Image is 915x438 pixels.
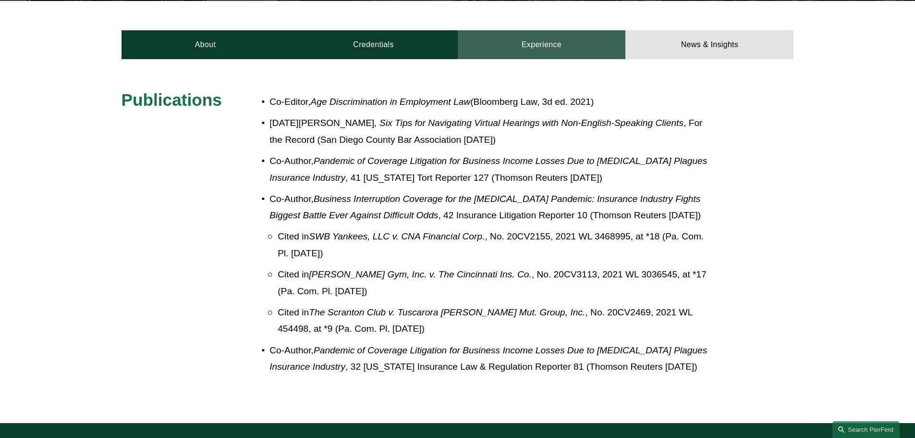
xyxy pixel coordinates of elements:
p: Co-Editor, (Bloomberg Law, 3d ed. 2021) [269,94,709,111]
em: Business Interruption Coverage for the [MEDICAL_DATA] Pandemic: Insurance Industry Fights Biggest... [269,194,703,221]
em: [PERSON_NAME] Gym, Inc. v. The Cincinnati Ins. Co. [309,269,531,279]
em: Age Discrimination in Employment Law [311,97,471,107]
p: [DATE][PERSON_NAME] , For the Record (San Diego County Bar Association [DATE]) [269,115,709,148]
em: The Scranton Club v. Tuscarora [PERSON_NAME] Mut. Group, Inc. [309,307,585,317]
em: Pandemic of Coverage Litigation for Business Income Losses Due to [MEDICAL_DATA] Plagues Insuranc... [269,156,710,183]
a: Experience [458,30,626,59]
p: Co-Author, , 42 Insurance Litigation Reporter 10 (Thomson Reuters [DATE]) [269,191,709,224]
em: Pandemic of Coverage Litigation for Business Income Losses Due to [MEDICAL_DATA] Plagues Insuranc... [269,345,710,372]
p: Cited in , No. 20CV2469, 2021 WL 454498, at *9 (Pa. Com. Pl. [DATE]) [278,304,709,338]
em: , Six Tips for Navigating Virtual Hearings with Non-English-Speaking Clients [374,118,683,128]
em: SWB Yankees, LLC v. CNA Financial Corp. [309,231,485,241]
span: Publications [122,90,222,109]
p: Co-Author, , 32 [US_STATE] Insurance Law & Regulation Reporter 81 (Thomson Reuters [DATE]) [269,342,709,375]
p: Cited in , No. 20CV2155, 2021 WL 3468995, at *18 (Pa. Com. Pl. [DATE]) [278,228,709,262]
a: Credentials [290,30,458,59]
a: Search this site [832,421,900,438]
p: Cited in , No. 20CV3113, 2021 WL 3036545, at *17 (Pa. Com. Pl. [DATE]) [278,266,709,300]
p: Co-Author, , 41 [US_STATE] Tort Reporter 127 (Thomson Reuters [DATE]) [269,153,709,186]
a: News & Insights [625,30,793,59]
a: About [122,30,290,59]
